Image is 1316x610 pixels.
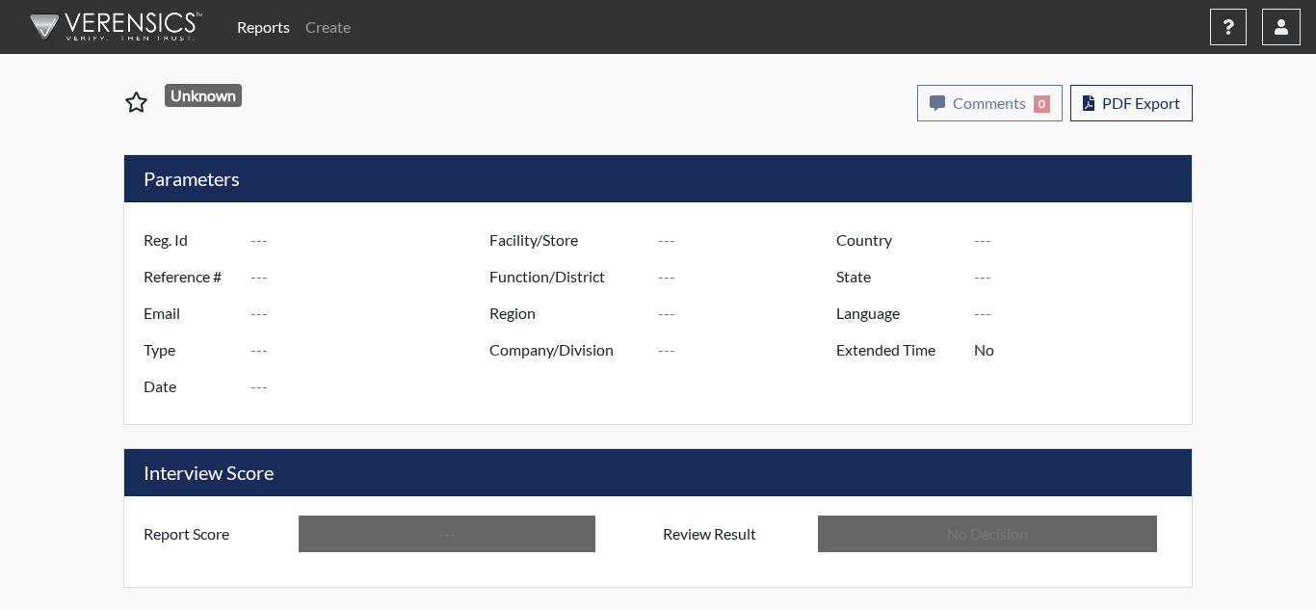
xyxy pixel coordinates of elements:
input: --- [250,222,494,258]
input: --- [974,295,1187,332]
span: Comments [953,93,1026,112]
label: State [822,258,974,295]
a: Create [298,8,358,46]
label: Region [475,295,658,332]
input: --- [974,258,1187,295]
input: --- [250,332,494,368]
h5: Interview Score [124,449,1192,496]
input: --- [250,295,494,332]
label: Reg. Id [129,222,250,258]
span: Unknown [165,84,243,107]
input: --- [974,222,1187,258]
label: Extended Time [822,332,974,368]
label: Country [822,222,974,258]
button: PDF Export [1070,85,1193,121]
input: --- [250,258,494,295]
span: 0 [1034,95,1050,113]
label: Reference # [129,258,250,295]
label: Report Score [129,516,299,552]
label: Date [129,368,250,405]
button: Comments0 [917,85,1063,121]
label: Function/District [475,258,658,295]
input: --- [658,258,841,295]
label: Facility/Store [475,222,658,258]
input: --- [974,332,1187,368]
input: --- [299,516,595,552]
span: PDF Export [1102,93,1180,112]
a: Reports [229,8,298,46]
label: Company/Division [475,332,658,368]
input: --- [250,368,494,405]
label: Email [129,295,250,332]
input: --- [658,295,841,332]
h5: Parameters [124,155,1192,202]
label: Review Result [648,516,818,552]
input: --- [658,332,841,368]
input: --- [658,222,841,258]
label: Language [822,295,974,332]
label: Type [129,332,250,368]
input: No Decision [818,516,1157,552]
